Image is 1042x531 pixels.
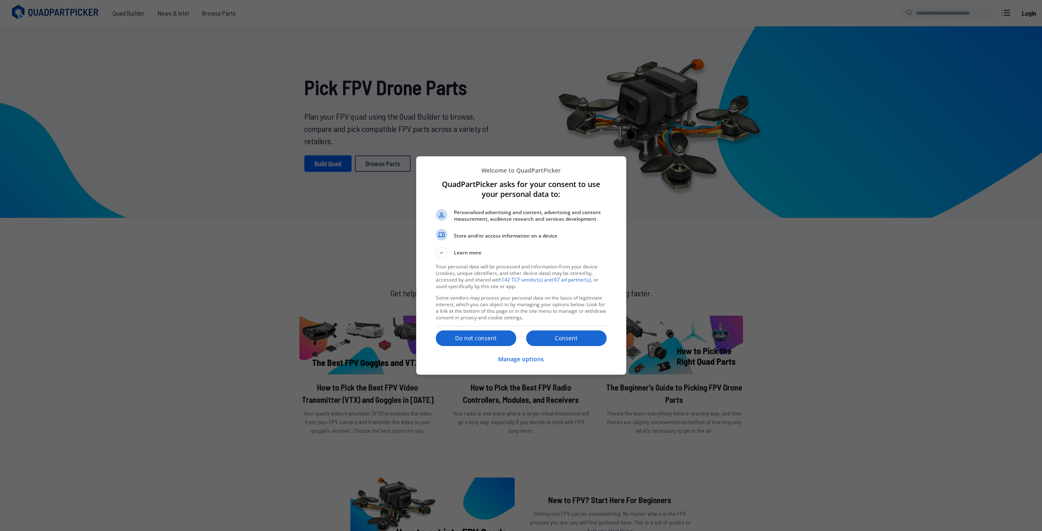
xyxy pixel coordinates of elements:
h1: QuadPartPicker asks for your consent to use your personal data to: [436,179,607,199]
a: 142 TCF vendor(s) and 67 ad partner(s) [501,276,591,283]
p: Your personal data will be processed and information from your device (cookies, unique identifier... [436,263,607,290]
span: Learn more [454,249,481,259]
span: Store and/or access information on a device [454,233,607,239]
p: Welcome to QuadPartPicker [436,166,607,174]
p: Some vendors may process your personal data on the basis of legitimate interest, which you can ob... [436,295,607,321]
p: Do not consent [436,334,516,342]
div: QuadPartPicker asks for your consent to use your personal data to: [416,156,626,375]
button: Do not consent [436,330,516,346]
button: Consent [526,330,607,346]
button: Manage options [498,351,544,368]
p: Manage options [498,355,544,363]
p: Consent [526,334,607,342]
span: Personalised advertising and content, advertising and content measurement, audience research and ... [454,209,607,222]
button: Learn more [436,247,607,259]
